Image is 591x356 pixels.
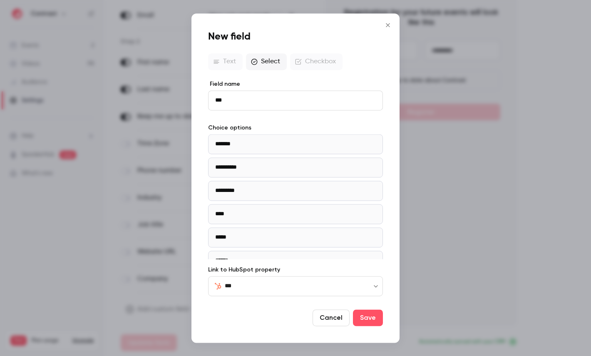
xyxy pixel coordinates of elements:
[208,30,383,43] h1: New field
[380,17,396,33] button: Close
[313,309,350,326] button: Cancel
[372,282,380,290] button: Open
[208,124,383,132] label: Choice options
[208,80,383,88] label: Field name
[208,266,383,274] label: Link to HubSpot property
[353,309,383,326] button: Save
